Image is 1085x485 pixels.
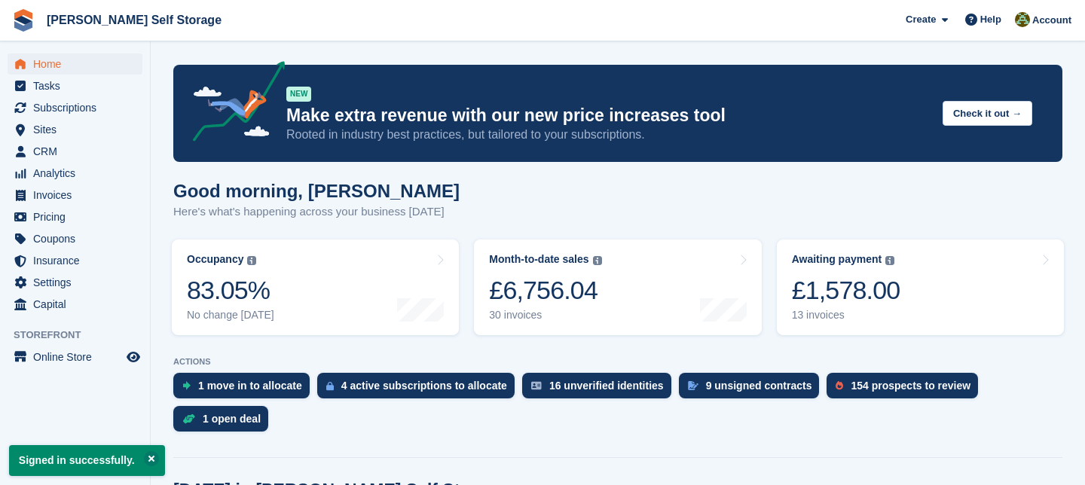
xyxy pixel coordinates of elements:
a: menu [8,97,142,118]
span: Capital [33,294,124,315]
a: 1 open deal [173,406,276,439]
a: [PERSON_NAME] Self Storage [41,8,228,32]
a: 4 active subscriptions to allocate [317,373,522,406]
img: icon-info-grey-7440780725fd019a000dd9b08b2336e03edf1995a4989e88bcd33f0948082b44.svg [593,256,602,265]
span: Analytics [33,163,124,184]
a: menu [8,119,142,140]
a: menu [8,228,142,249]
div: NEW [286,87,311,102]
a: menu [8,206,142,227]
img: verify_identity-adf6edd0f0f0b5bbfe63781bf79b02c33cf7c696d77639b501bdc392416b5a36.svg [531,381,542,390]
img: Karl [1015,12,1030,27]
span: Invoices [33,185,124,206]
span: Sites [33,119,124,140]
img: icon-info-grey-7440780725fd019a000dd9b08b2336e03edf1995a4989e88bcd33f0948082b44.svg [885,256,894,265]
span: Pricing [33,206,124,227]
img: price-adjustments-announcement-icon-8257ccfd72463d97f412b2fc003d46551f7dbcb40ab6d574587a9cd5c0d94... [180,61,286,147]
div: 16 unverified identities [549,380,664,392]
p: ACTIONS [173,357,1062,367]
a: Preview store [124,348,142,366]
a: Month-to-date sales £6,756.04 30 invoices [474,239,761,335]
a: menu [8,346,142,368]
div: 30 invoices [489,309,601,322]
h1: Good morning, [PERSON_NAME] [173,181,460,201]
p: Here's what's happening across your business [DATE] [173,203,460,221]
img: deal-1b604bf984904fb50ccaf53a9ad4b4a5d6e5aea283cecdc64d6e3604feb123c2.svg [182,413,195,424]
div: Awaiting payment [792,253,882,266]
p: Rooted in industry best practices, but tailored to your subscriptions. [286,127,931,143]
img: contract_signature_icon-13c848040528278c33f63329250d36e43548de30e8caae1d1a13099fd9432cc5.svg [688,381,698,390]
a: menu [8,163,142,184]
a: 1 move in to allocate [173,373,317,406]
span: Insurance [33,250,124,271]
img: prospect-51fa495bee0391a8d652442698ab0144808aea92771e9ea1ae160a38d050c398.svg [836,381,843,390]
a: Awaiting payment £1,578.00 13 invoices [777,239,1064,335]
div: 154 prospects to review [851,380,970,392]
span: Coupons [33,228,124,249]
img: stora-icon-8386f47178a22dfd0bd8f6a31ec36ba5ce8667c1dd55bd0f319d3a0aa187defe.svg [12,9,35,32]
p: Signed in successfully. [9,445,165,476]
span: CRM [33,141,124,162]
p: Make extra revenue with our new price increases tool [286,105,931,127]
img: move_ins_to_allocate_icon-fdf77a2bb77ea45bf5b3d319d69a93e2d87916cf1d5bf7949dd705db3b84f3ca.svg [182,381,191,390]
a: menu [8,294,142,315]
div: 83.05% [187,275,274,306]
span: Account [1032,13,1071,28]
div: £6,756.04 [489,275,601,306]
span: Help [980,12,1001,27]
div: Occupancy [187,253,243,266]
a: menu [8,53,142,75]
span: Online Store [33,346,124,368]
span: Settings [33,272,124,293]
div: 4 active subscriptions to allocate [341,380,507,392]
div: Month-to-date sales [489,253,588,266]
div: 1 open deal [203,413,261,425]
span: Home [33,53,124,75]
a: 16 unverified identities [522,373,679,406]
a: menu [8,141,142,162]
div: 1 move in to allocate [198,380,302,392]
button: Check it out → [943,101,1032,126]
span: Subscriptions [33,97,124,118]
a: menu [8,185,142,206]
span: Storefront [14,328,150,343]
a: menu [8,250,142,271]
div: No change [DATE] [187,309,274,322]
img: icon-info-grey-7440780725fd019a000dd9b08b2336e03edf1995a4989e88bcd33f0948082b44.svg [247,256,256,265]
a: 154 prospects to review [827,373,986,406]
a: Occupancy 83.05% No change [DATE] [172,239,459,335]
a: menu [8,272,142,293]
img: active_subscription_to_allocate_icon-d502201f5373d7db506a760aba3b589e785aa758c864c3986d89f69b8ff3... [326,381,334,391]
div: 13 invoices [792,309,900,322]
a: menu [8,75,142,96]
div: 9 unsigned contracts [706,380,812,392]
span: Tasks [33,75,124,96]
div: £1,578.00 [792,275,900,306]
a: 9 unsigned contracts [679,373,827,406]
span: Create [906,12,936,27]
